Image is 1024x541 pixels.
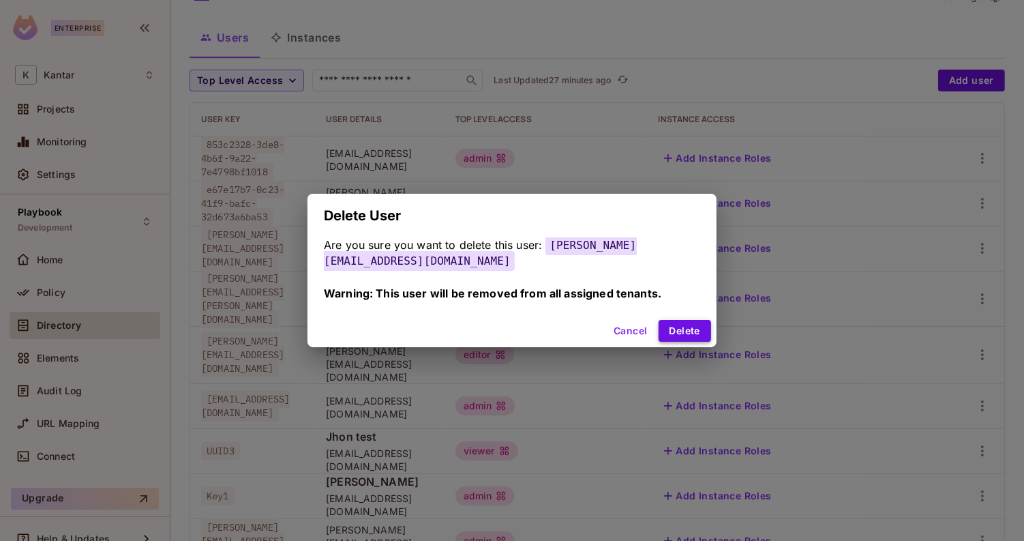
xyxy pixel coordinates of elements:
button: Cancel [608,320,652,342]
button: Delete [659,320,711,342]
span: Are you sure you want to delete this user: [324,238,542,252]
h2: Delete User [307,194,717,237]
span: [PERSON_NAME][EMAIL_ADDRESS][DOMAIN_NAME] [324,235,637,271]
span: Warning: This user will be removed from all assigned tenants. [324,287,661,300]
